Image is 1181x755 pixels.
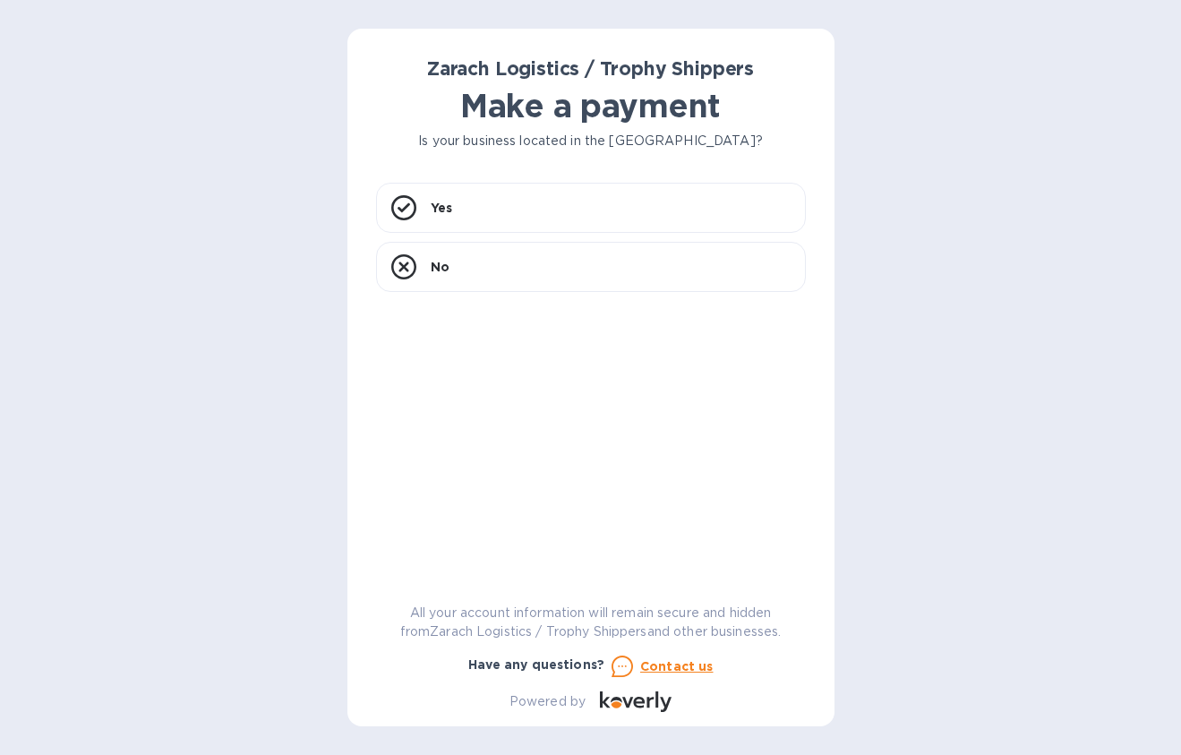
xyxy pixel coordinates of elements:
b: Zarach Logistics / Trophy Shippers [427,57,754,80]
b: Have any questions? [468,657,605,672]
p: Powered by [509,692,586,711]
u: Contact us [640,659,714,673]
p: All your account information will remain secure and hidden from Zarach Logistics / Trophy Shipper... [376,604,806,641]
h1: Make a payment [376,87,806,124]
p: Is your business located in the [GEOGRAPHIC_DATA]? [376,132,806,150]
p: No [431,258,449,276]
p: Yes [431,199,452,217]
